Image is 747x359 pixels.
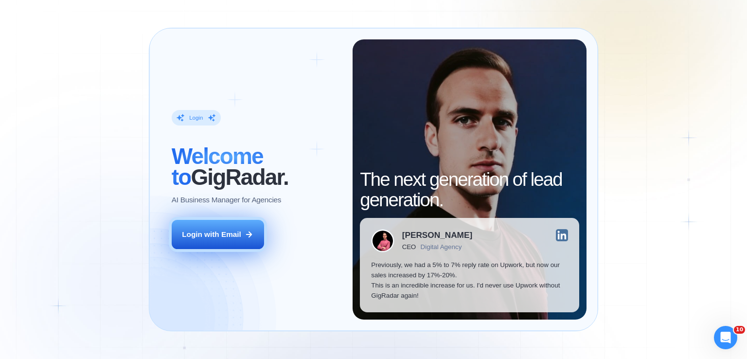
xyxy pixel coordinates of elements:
iframe: Intercom live chat [714,326,737,349]
button: Login with Email [172,220,264,249]
p: AI Business Manager for Agencies [172,195,281,205]
span: Welcome to [172,144,263,189]
h2: The next generation of lead generation. [360,169,579,210]
div: Login [189,114,203,122]
div: Login with Email [182,229,241,239]
span: 10 [734,326,745,334]
p: Previously, we had a 5% to 7% reply rate on Upwork, but now our sales increased by 17%-20%. This ... [371,260,568,301]
div: Digital Agency [421,243,462,251]
h2: ‍ GigRadar. [172,146,341,187]
div: [PERSON_NAME] [402,231,472,239]
div: CEO [402,243,416,251]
